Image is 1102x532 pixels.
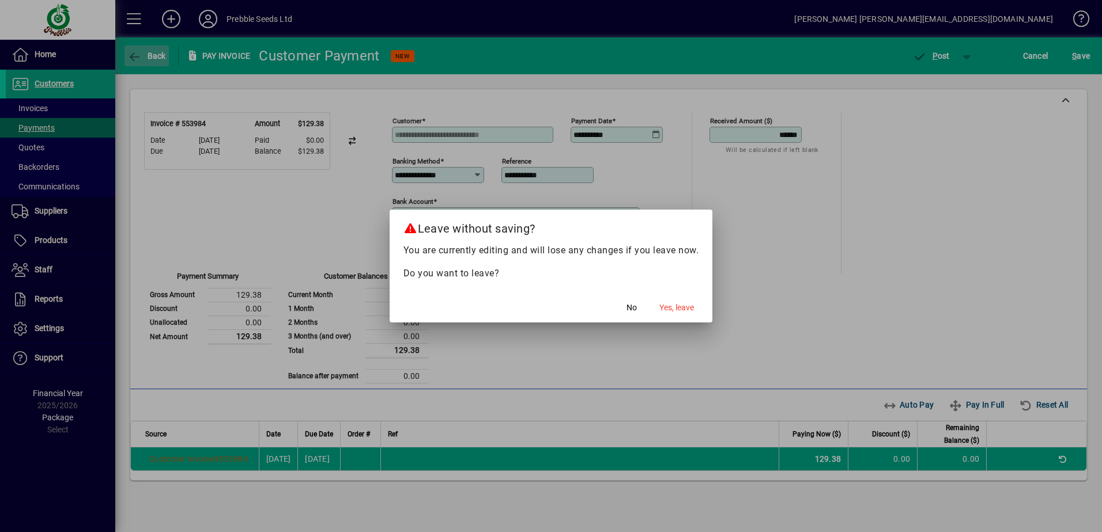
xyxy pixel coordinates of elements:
[659,302,694,314] span: Yes, leave
[403,244,699,257] p: You are currently editing and will lose any changes if you leave now.
[403,267,699,280] p: Do you want to leave?
[613,297,650,318] button: No
[627,302,637,314] span: No
[390,210,713,243] h2: Leave without saving?
[655,297,699,318] button: Yes, leave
